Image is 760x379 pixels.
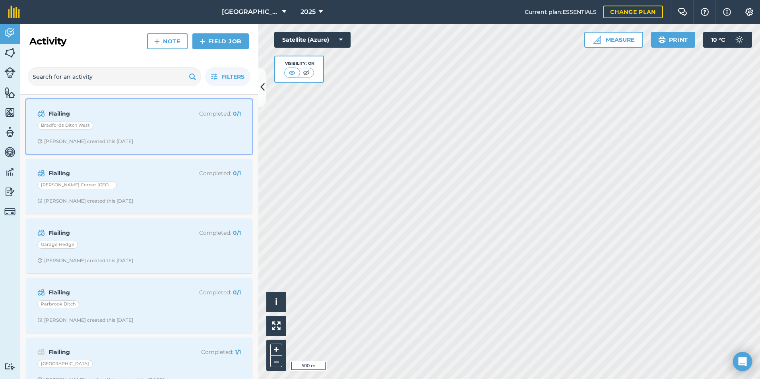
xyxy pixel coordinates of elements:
button: Filters [205,67,250,86]
button: i [266,292,286,312]
img: Clock with arrow pointing clockwise [37,139,43,144]
span: 10 ° C [711,32,725,48]
strong: 0 / 1 [233,229,241,236]
strong: 1 / 1 [235,348,241,356]
img: svg+xml;base64,PHN2ZyB4bWxucz0iaHR0cDovL3d3dy53My5vcmcvMjAwMC9zdmciIHdpZHRoPSIxOSIgaGVpZ2h0PSIyNC... [189,72,196,81]
div: Open Intercom Messenger [733,352,752,371]
p: Completed : [178,348,241,356]
img: svg+xml;base64,PD94bWwgdmVyc2lvbj0iMS4wIiBlbmNvZGluZz0idXRmLTgiPz4KPCEtLSBHZW5lcmF0b3I6IEFkb2JlIE... [37,347,45,357]
a: FlailingCompleted: 0/1Garage HedgeClock with arrow pointing clockwise[PERSON_NAME] created this [... [31,223,247,269]
img: svg+xml;base64,PD94bWwgdmVyc2lvbj0iMS4wIiBlbmNvZGluZz0idXRmLTgiPz4KPCEtLSBHZW5lcmF0b3I6IEFkb2JlIE... [4,67,16,78]
img: svg+xml;base64,PD94bWwgdmVyc2lvbj0iMS4wIiBlbmNvZGluZz0idXRmLTgiPz4KPCEtLSBHZW5lcmF0b3I6IEFkb2JlIE... [4,146,16,158]
div: [PERSON_NAME] created this [DATE] [37,138,133,145]
span: Current plan : ESSENTIALS [525,8,597,16]
strong: Flailing [48,109,174,118]
img: fieldmargin Logo [8,6,20,18]
img: svg+xml;base64,PHN2ZyB4bWxucz0iaHR0cDovL3d3dy53My5vcmcvMjAwMC9zdmciIHdpZHRoPSIxOSIgaGVpZ2h0PSIyNC... [658,35,666,44]
img: svg+xml;base64,PD94bWwgdmVyc2lvbj0iMS4wIiBlbmNvZGluZz0idXRmLTgiPz4KPCEtLSBHZW5lcmF0b3I6IEFkb2JlIE... [37,109,45,118]
img: Clock with arrow pointing clockwise [37,258,43,263]
img: svg+xml;base64,PD94bWwgdmVyc2lvbj0iMS4wIiBlbmNvZGluZz0idXRmLTgiPz4KPCEtLSBHZW5lcmF0b3I6IEFkb2JlIE... [4,27,16,39]
span: i [275,297,277,307]
div: [GEOGRAPHIC_DATA] [37,360,93,368]
p: Completed : [178,228,241,237]
a: FlailingCompleted: 0/1Bradfords Ditch WestClock with arrow pointing clockwise[PERSON_NAME] create... [31,104,247,149]
strong: Flailing [48,348,174,356]
strong: Flailing [48,288,174,297]
div: [PERSON_NAME] created this [DATE] [37,198,133,204]
img: Four arrows, one pointing top left, one top right, one bottom right and the last bottom left [272,321,281,330]
p: Completed : [178,169,241,178]
a: FlailingCompleted: 0/1[PERSON_NAME] Corner [GEOGRAPHIC_DATA]Clock with arrow pointing clockwise[P... [31,164,247,209]
a: Change plan [603,6,663,18]
img: svg+xml;base64,PD94bWwgdmVyc2lvbj0iMS4wIiBlbmNvZGluZz0idXRmLTgiPz4KPCEtLSBHZW5lcmF0b3I6IEFkb2JlIE... [37,168,45,178]
button: + [270,344,282,356]
button: 10 °C [703,32,752,48]
div: [PERSON_NAME] Corner [GEOGRAPHIC_DATA] [37,181,117,189]
strong: 0 / 1 [233,170,241,177]
img: svg+xml;base64,PHN2ZyB4bWxucz0iaHR0cDovL3d3dy53My5vcmcvMjAwMC9zdmciIHdpZHRoPSI1NiIgaGVpZ2h0PSI2MC... [4,87,16,99]
button: – [270,356,282,367]
span: [GEOGRAPHIC_DATA] [222,7,279,17]
p: Completed : [178,288,241,297]
img: svg+xml;base64,PD94bWwgdmVyc2lvbj0iMS4wIiBlbmNvZGluZz0idXRmLTgiPz4KPCEtLSBHZW5lcmF0b3I6IEFkb2JlIE... [37,228,45,238]
img: A question mark icon [700,8,710,16]
img: Clock with arrow pointing clockwise [37,198,43,203]
a: FlailingCompleted: 0/1Parbrook DitchClock with arrow pointing clockwise[PERSON_NAME] created this... [31,283,247,328]
button: Measure [584,32,643,48]
img: svg+xml;base64,PHN2ZyB4bWxucz0iaHR0cDovL3d3dy53My5vcmcvMjAwMC9zdmciIHdpZHRoPSI1MCIgaGVpZ2h0PSI0MC... [287,69,297,77]
button: Print [651,32,696,48]
p: Completed : [178,109,241,118]
img: svg+xml;base64,PD94bWwgdmVyc2lvbj0iMS4wIiBlbmNvZGluZz0idXRmLTgiPz4KPCEtLSBHZW5lcmF0b3I6IEFkb2JlIE... [4,186,16,198]
a: Note [147,33,188,49]
input: Search for an activity [28,67,201,86]
strong: 0 / 1 [233,289,241,296]
div: Garage Hedge [37,241,78,249]
img: svg+xml;base64,PD94bWwgdmVyc2lvbj0iMS4wIiBlbmNvZGluZz0idXRmLTgiPz4KPCEtLSBHZW5lcmF0b3I6IEFkb2JlIE... [4,126,16,138]
img: svg+xml;base64,PD94bWwgdmVyc2lvbj0iMS4wIiBlbmNvZGluZz0idXRmLTgiPz4KPCEtLSBHZW5lcmF0b3I6IEFkb2JlIE... [4,363,16,370]
img: svg+xml;base64,PHN2ZyB4bWxucz0iaHR0cDovL3d3dy53My5vcmcvMjAwMC9zdmciIHdpZHRoPSI1MCIgaGVpZ2h0PSI0MC... [301,69,311,77]
a: Field Job [192,33,249,49]
strong: 0 / 1 [233,110,241,117]
img: svg+xml;base64,PD94bWwgdmVyc2lvbj0iMS4wIiBlbmNvZGluZz0idXRmLTgiPz4KPCEtLSBHZW5lcmF0b3I6IEFkb2JlIE... [4,166,16,178]
img: A cog icon [744,8,754,16]
div: Parbrook Ditch [37,300,79,308]
img: Clock with arrow pointing clockwise [37,317,43,323]
span: 2025 [301,7,316,17]
strong: Flailing [48,228,174,237]
span: Filters [221,72,244,81]
img: Ruler icon [593,36,601,44]
img: svg+xml;base64,PD94bWwgdmVyc2lvbj0iMS4wIiBlbmNvZGluZz0idXRmLTgiPz4KPCEtLSBHZW5lcmF0b3I6IEFkb2JlIE... [4,206,16,217]
div: Visibility: On [284,60,314,67]
img: svg+xml;base64,PHN2ZyB4bWxucz0iaHR0cDovL3d3dy53My5vcmcvMjAwMC9zdmciIHdpZHRoPSI1NiIgaGVpZ2h0PSI2MC... [4,106,16,118]
div: [PERSON_NAME] created this [DATE] [37,257,133,264]
button: Satellite (Azure) [274,32,351,48]
img: svg+xml;base64,PD94bWwgdmVyc2lvbj0iMS4wIiBlbmNvZGluZz0idXRmLTgiPz4KPCEtLSBHZW5lcmF0b3I6IEFkb2JlIE... [37,288,45,297]
img: svg+xml;base64,PD94bWwgdmVyc2lvbj0iMS4wIiBlbmNvZGluZz0idXRmLTgiPz4KPCEtLSBHZW5lcmF0b3I6IEFkb2JlIE... [731,32,747,48]
img: Two speech bubbles overlapping with the left bubble in the forefront [678,8,687,16]
div: [PERSON_NAME] created this [DATE] [37,317,133,323]
div: Bradfords Ditch West [37,122,93,130]
h2: Activity [29,35,66,48]
img: svg+xml;base64,PHN2ZyB4bWxucz0iaHR0cDovL3d3dy53My5vcmcvMjAwMC9zdmciIHdpZHRoPSI1NiIgaGVpZ2h0PSI2MC... [4,47,16,59]
strong: Flailing [48,169,174,178]
img: svg+xml;base64,PHN2ZyB4bWxucz0iaHR0cDovL3d3dy53My5vcmcvMjAwMC9zdmciIHdpZHRoPSIxNCIgaGVpZ2h0PSIyNC... [154,37,160,46]
img: svg+xml;base64,PHN2ZyB4bWxucz0iaHR0cDovL3d3dy53My5vcmcvMjAwMC9zdmciIHdpZHRoPSIxNCIgaGVpZ2h0PSIyNC... [200,37,205,46]
img: svg+xml;base64,PHN2ZyB4bWxucz0iaHR0cDovL3d3dy53My5vcmcvMjAwMC9zdmciIHdpZHRoPSIxNyIgaGVpZ2h0PSIxNy... [723,7,731,17]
